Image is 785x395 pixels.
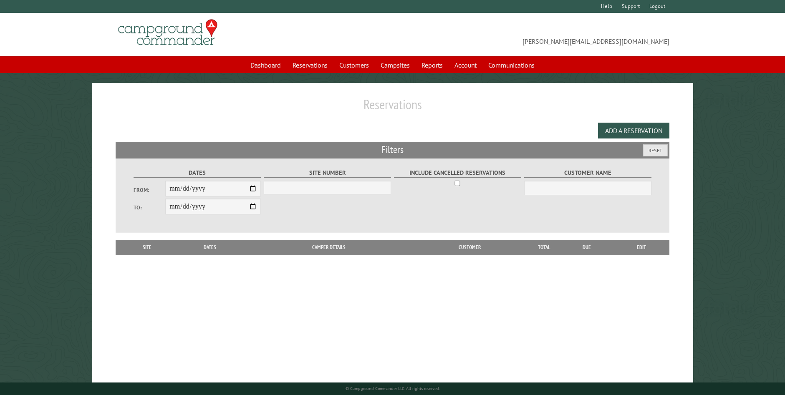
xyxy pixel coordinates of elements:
[116,142,669,158] h2: Filters
[116,16,220,49] img: Campground Commander
[560,240,613,255] th: Due
[527,240,560,255] th: Total
[598,123,669,138] button: Add a Reservation
[120,240,174,255] th: Site
[394,168,522,178] label: Include Cancelled Reservations
[449,57,482,73] a: Account
[613,240,669,255] th: Edit
[483,57,540,73] a: Communications
[264,168,391,178] label: Site Number
[288,57,333,73] a: Reservations
[116,96,669,119] h1: Reservations
[393,23,670,46] span: [PERSON_NAME][EMAIL_ADDRESS][DOMAIN_NAME]
[246,240,412,255] th: Camper Details
[174,240,245,255] th: Dates
[412,240,527,255] th: Customer
[134,168,261,178] label: Dates
[134,186,165,194] label: From:
[416,57,448,73] a: Reports
[346,386,440,391] small: © Campground Commander LLC. All rights reserved.
[134,204,165,211] label: To:
[334,57,374,73] a: Customers
[376,57,415,73] a: Campsites
[245,57,286,73] a: Dashboard
[524,168,652,178] label: Customer Name
[643,144,668,156] button: Reset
